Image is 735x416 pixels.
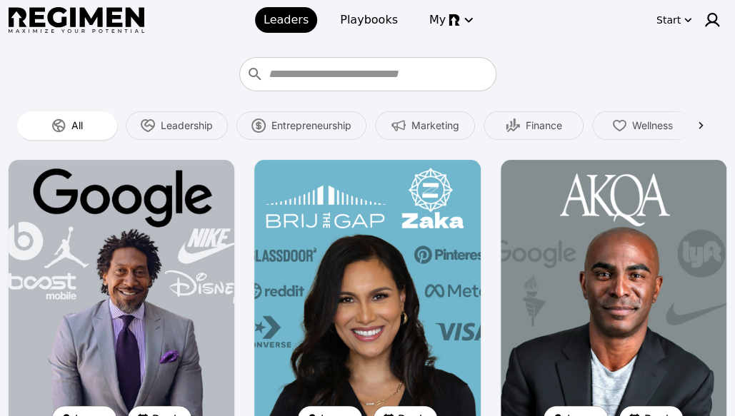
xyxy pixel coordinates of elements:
[9,7,144,34] img: Regimen logo
[421,7,480,33] button: My
[251,118,266,133] img: Entrepreneurship
[592,111,692,140] button: Wellness
[141,118,155,133] img: Leadership
[51,118,66,133] img: All
[271,118,351,133] span: Entrepreneurship
[656,13,681,27] div: Start
[340,11,398,29] span: Playbooks
[484,111,584,140] button: Finance
[429,11,446,29] span: My
[236,111,366,140] button: Entrepreneurship
[411,118,459,133] span: Marketing
[632,118,673,133] span: Wellness
[239,57,496,91] div: Who do you want to learn from?
[375,111,475,140] button: Marketing
[264,11,309,29] span: Leaders
[506,118,520,133] img: Finance
[17,111,117,140] button: All
[612,118,626,133] img: Wellness
[391,118,406,133] img: Marketing
[526,118,562,133] span: Finance
[255,7,317,33] a: Leaders
[71,118,83,133] span: All
[654,9,695,31] button: Start
[704,11,721,29] img: user icon
[161,118,213,133] span: Leadership
[331,7,406,33] a: Playbooks
[126,111,228,140] button: Leadership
